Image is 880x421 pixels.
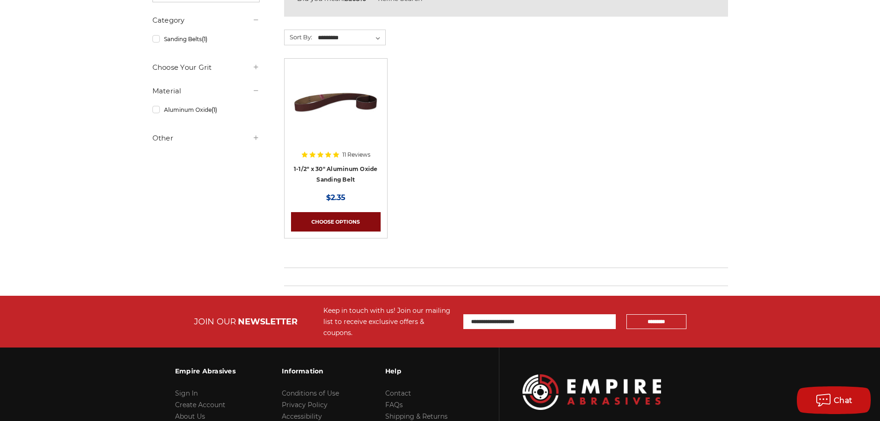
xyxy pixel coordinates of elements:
h3: Empire Abrasives [175,361,236,381]
div: Keep in touch with us! Join our mailing list to receive exclusive offers & coupons. [323,305,454,338]
a: Choose Options [291,212,381,232]
h3: Information [282,361,339,381]
h5: Other [152,133,260,144]
a: Shipping & Returns [385,412,448,421]
a: Sanding Belts [152,31,260,47]
a: About Us [175,412,205,421]
span: JOIN OUR [194,317,236,327]
span: NEWSLETTER [238,317,297,327]
span: Chat [834,396,853,405]
span: $2.35 [326,193,346,202]
h5: Category [152,15,260,26]
a: Aluminum Oxide [152,102,260,118]
a: Sign In [175,389,198,397]
select: Sort By: [316,31,385,45]
a: Conditions of Use [282,389,339,397]
label: Sort By: [285,30,312,44]
a: FAQs [385,401,403,409]
h3: Help [385,361,448,381]
h5: Choose Your Grit [152,62,260,73]
a: Create Account [175,401,225,409]
a: 1-1/2" x 30" Sanding Belt - Aluminum Oxide [291,65,381,183]
button: Chat [797,386,871,414]
a: Contact [385,389,411,397]
img: 1-1/2" x 30" Sanding Belt - Aluminum Oxide [291,65,381,139]
a: Accessibility [282,412,322,421]
h5: Material [152,85,260,97]
span: (1) [212,106,217,113]
span: (1) [202,36,207,43]
a: Privacy Policy [282,401,328,409]
img: Empire Abrasives Logo Image [522,374,661,410]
